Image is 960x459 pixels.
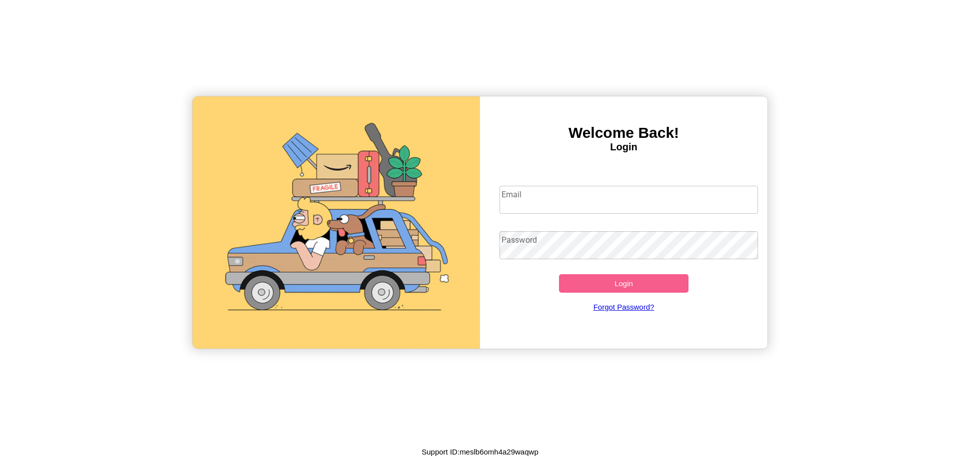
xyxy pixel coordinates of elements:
p: Support ID: meslb6omh4a29waqwp [421,445,538,459]
button: Login [559,274,688,293]
img: gif [192,96,480,349]
h4: Login [480,141,767,153]
h3: Welcome Back! [480,124,767,141]
a: Forgot Password? [494,293,753,321]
